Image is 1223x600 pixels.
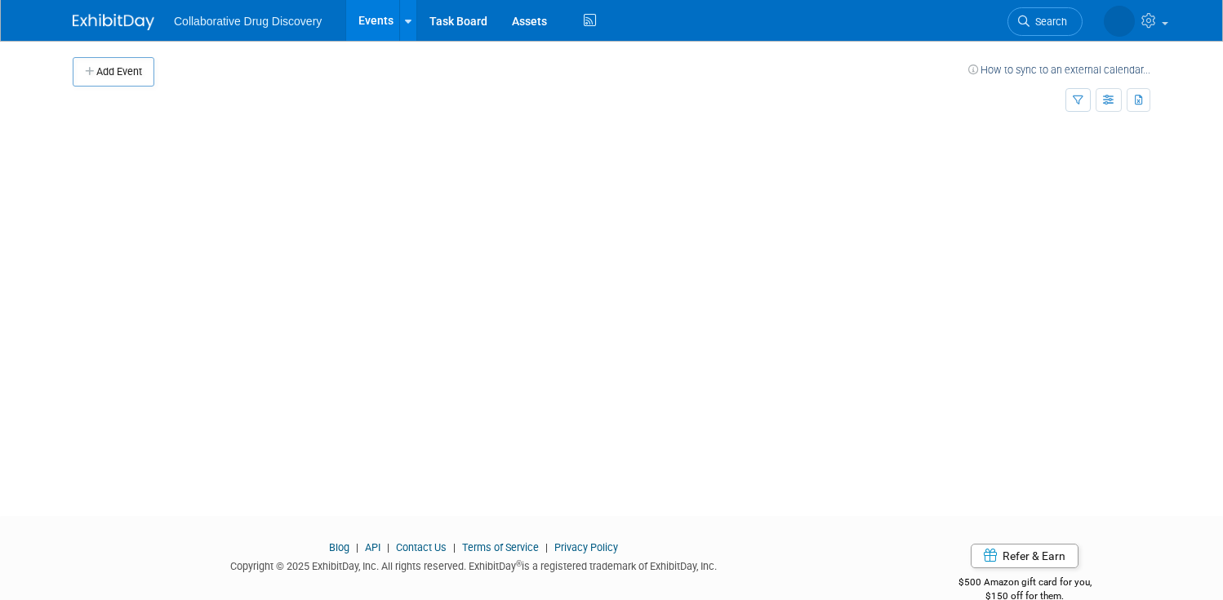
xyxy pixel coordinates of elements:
[968,64,1150,76] a: How to sync to an external calendar...
[449,541,460,553] span: |
[73,57,154,87] button: Add Event
[365,541,380,553] a: API
[329,541,349,553] a: Blog
[462,541,539,553] a: Terms of Service
[73,14,154,30] img: ExhibitDay
[1030,16,1067,28] span: Search
[73,555,875,574] div: Copyright © 2025 ExhibitDay, Inc. All rights reserved. ExhibitDay is a registered trademark of Ex...
[352,541,362,553] span: |
[1007,7,1083,36] a: Search
[516,559,522,568] sup: ®
[541,541,552,553] span: |
[383,541,394,553] span: |
[1104,6,1135,37] img: Lauren Kossy
[971,544,1078,568] a: Refer & Earn
[396,541,447,553] a: Contact Us
[554,541,618,553] a: Privacy Policy
[174,15,322,28] span: Collaborative Drug Discovery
